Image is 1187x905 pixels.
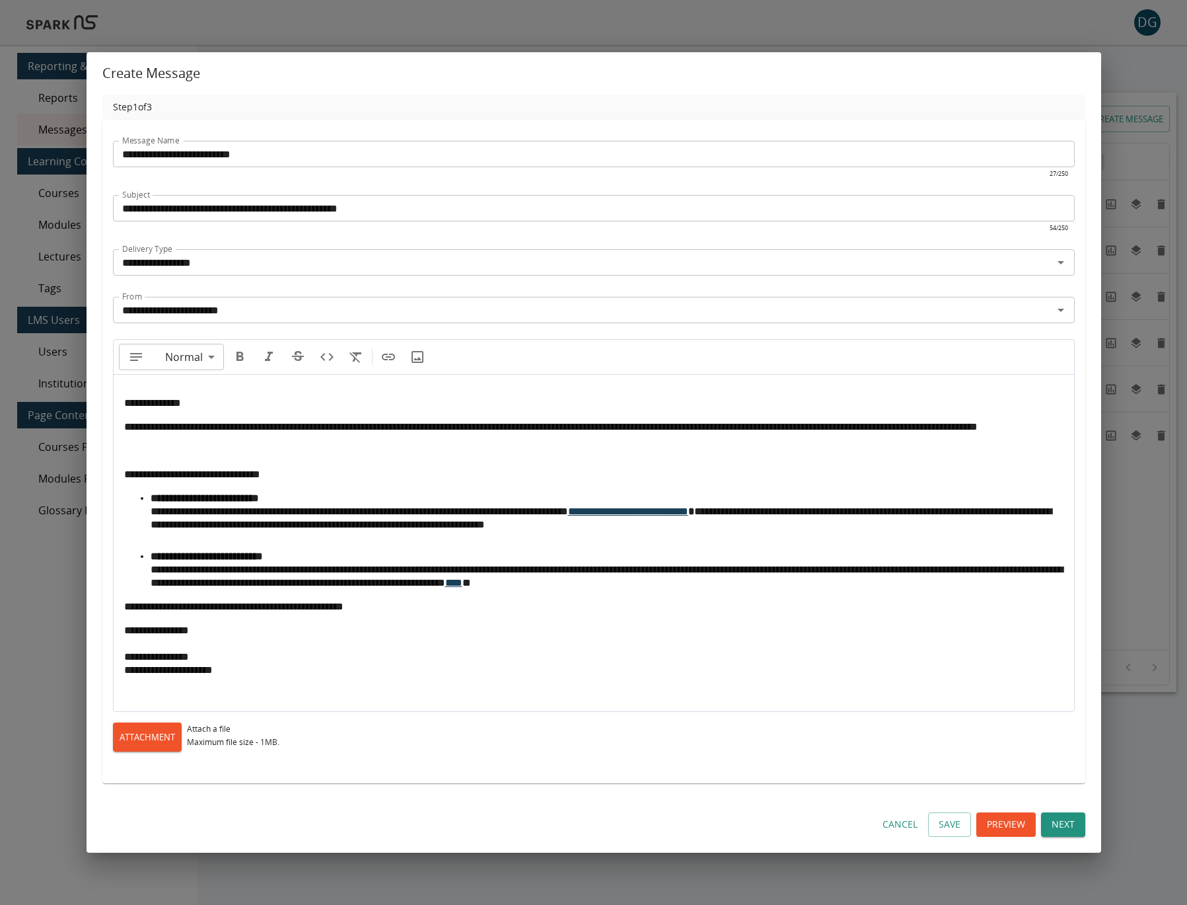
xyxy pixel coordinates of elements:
[314,344,340,370] button: Insert code
[285,344,311,370] button: Format strikethrough
[976,812,1036,837] button: Preview
[122,243,172,255] label: Delivery Type
[187,723,279,749] div: Attach a file Maximum file size - 1MB.
[119,344,224,370] div: Formatting Options
[1052,253,1070,272] button: Open
[122,291,142,302] label: From
[122,189,150,200] label: Subject
[227,344,253,370] button: Format bold
[165,349,203,365] span: Normal
[113,723,182,752] label: ATTACHMENT
[256,344,282,370] button: Format italics
[404,344,431,370] button: Insert image
[375,344,402,370] button: Insert link
[113,100,1075,114] h6: Step 1 of 3
[87,52,1101,95] h2: Create Message
[928,812,971,837] button: Save
[1041,812,1085,837] button: Next
[877,812,923,837] button: Cancel
[1052,301,1070,319] button: Open
[343,344,369,370] button: Clear formatting
[122,135,179,146] label: Message Name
